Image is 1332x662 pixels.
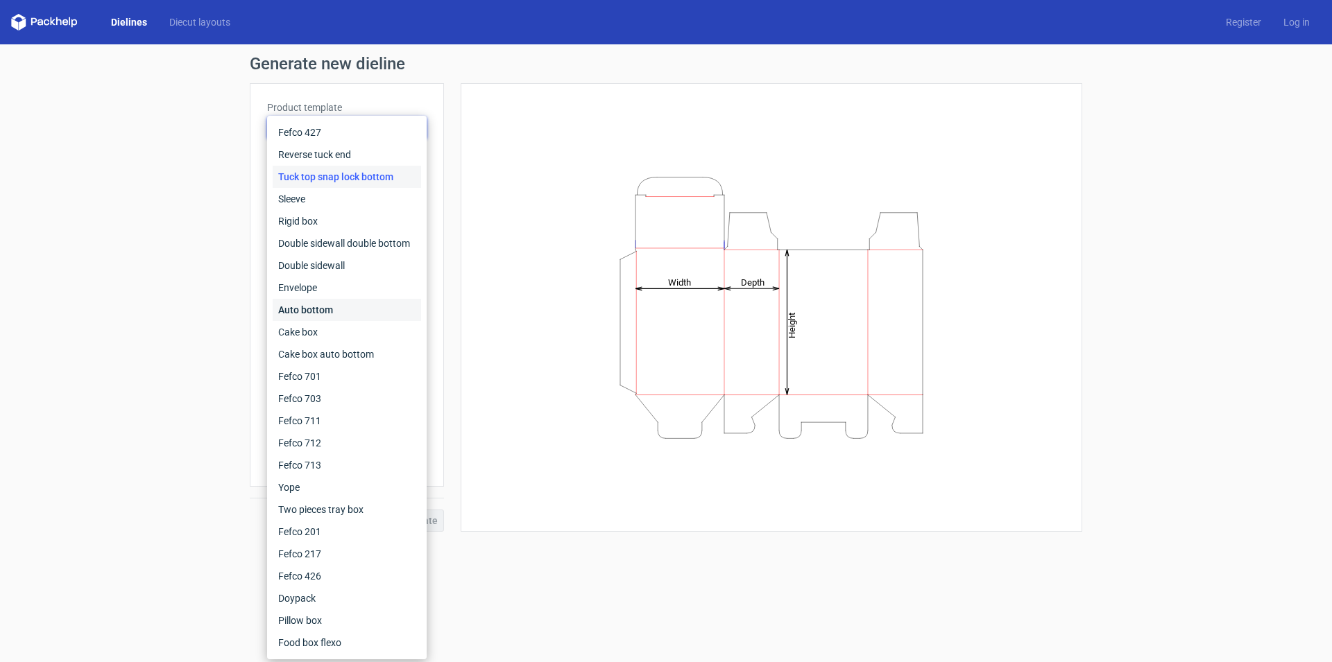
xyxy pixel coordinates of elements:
[273,410,421,432] div: Fefco 711
[1215,15,1272,29] a: Register
[273,188,421,210] div: Sleeve
[273,343,421,365] div: Cake box auto bottom
[273,299,421,321] div: Auto bottom
[273,476,421,498] div: Yope
[273,631,421,654] div: Food box flexo
[273,587,421,609] div: Doypack
[741,277,765,287] tspan: Depth
[100,15,158,29] a: Dielines
[273,121,421,143] div: Fefco 427
[273,454,421,476] div: Fefco 713
[1272,15,1321,29] a: Log in
[273,210,421,232] div: Rigid box
[273,232,421,254] div: Double sidewall double bottom
[273,609,421,631] div: Pillow box
[668,277,691,287] tspan: Width
[273,498,421,521] div: Two pieces tray box
[158,15,241,29] a: Diecut layouts
[273,277,421,299] div: Envelope
[273,254,421,277] div: Double sidewall
[267,101,427,114] label: Product template
[273,543,421,565] div: Fefco 217
[250,55,1082,72] h1: Generate new dieline
[273,143,421,166] div: Reverse tuck end
[273,166,421,188] div: Tuck top snap lock bottom
[273,365,421,387] div: Fefco 701
[273,321,421,343] div: Cake box
[273,521,421,543] div: Fefco 201
[273,432,421,454] div: Fefco 712
[787,312,797,338] tspan: Height
[273,565,421,587] div: Fefco 426
[273,387,421,410] div: Fefco 703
